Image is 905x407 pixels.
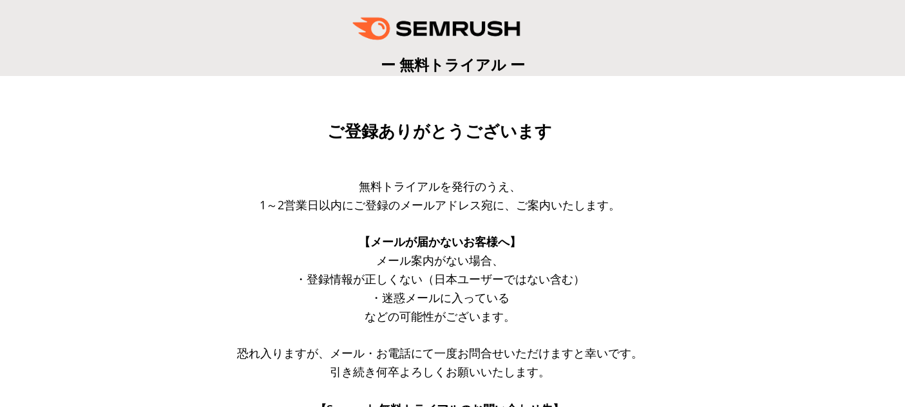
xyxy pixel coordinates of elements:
[260,197,620,213] span: 1～2営業日以内にご登録のメールアドレス宛に、ご案内いたします。
[370,290,510,305] span: ・迷惑メールに入っている
[376,252,504,268] span: メール案内がない場合、
[381,54,525,75] span: ー 無料トライアル ー
[365,308,515,324] span: などの可能性がございます。
[327,122,552,141] span: ご登録ありがとうございます
[330,364,550,379] span: 引き続き何卒よろしくお願いいたします。
[295,271,585,287] span: ・登録情報が正しくない（日本ユーザーではない含む）
[359,234,521,249] span: 【メールが届かないお客様へ】
[237,345,643,361] span: 恐れ入りますが、メール・お電話にて一度お問合せいただけますと幸いです。
[359,178,521,194] span: 無料トライアルを発行のうえ、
